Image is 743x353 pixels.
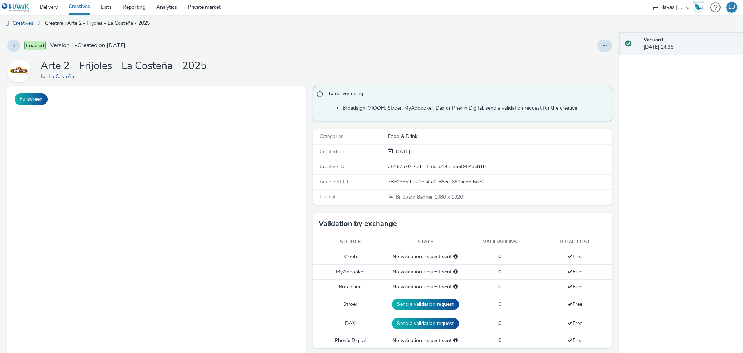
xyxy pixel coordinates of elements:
[320,178,348,185] span: Snapshot ID
[567,301,582,308] span: Free
[498,320,501,327] span: 0
[498,253,501,260] span: 0
[453,337,458,344] div: Please select a deal below and click on Send to send a validation request to Phenix Digital.
[388,235,463,249] th: State
[567,268,582,275] span: Free
[388,178,611,186] div: 78919669-c21c-4fa1-85ec-651acd6f6a30
[2,3,30,12] img: undefined Logo
[644,36,737,51] div: [DATE] 14:35
[498,268,501,275] span: 0
[4,20,11,27] img: dooh
[728,2,735,13] div: EU
[320,148,344,155] span: Created on
[498,337,501,344] span: 0
[342,105,608,112] li: Broadsign, VIOOH, Stroer, MyAdbooker, Dax or Phenix Digital: send a validation request for the cr...
[313,249,388,264] td: Viooh
[8,60,29,81] img: La Costeña
[24,41,46,50] span: Enabled
[388,163,611,170] div: 35167a70-7adf-41eb-b14b-856f9543e81b
[320,163,344,170] span: Creative ID
[313,280,388,295] td: Broadsign
[313,295,388,314] td: Stroer
[41,15,153,32] a: Creative : Arte 2 - Frijoles - La Costeña - 2025
[498,283,501,290] span: 0
[567,337,582,344] span: Free
[319,218,397,229] h3: Validation by exchange
[453,268,458,276] div: Please select a deal below and click on Send to send a validation request to MyAdbooker.
[567,253,582,260] span: Free
[392,299,459,310] button: Send a validation request
[453,283,458,291] div: Please select a deal below and click on Send to send a validation request to Broadsign.
[396,194,434,200] span: Billboard Banner
[50,41,126,50] span: Version 1 - Created on [DATE]
[644,36,664,43] strong: Version 1
[392,268,459,276] div: No validation request sent
[393,148,410,155] div: Creation 14 October 2025, 14:35
[313,264,388,279] td: MyAdbooker
[320,193,336,200] span: Format
[537,235,612,249] th: Total cost
[320,133,344,140] span: Categories
[453,253,458,260] div: Please select a deal below and click on Send to send a validation request to Viooh.
[49,73,77,80] a: La Costeña
[15,93,48,105] button: Fullscreen
[498,301,501,308] span: 0
[463,235,537,249] th: Validations
[392,253,459,260] div: No validation request sent
[693,1,707,13] a: Hawk Academy
[693,1,704,13] img: Hawk Academy
[392,318,459,329] button: Send a validation request
[567,283,582,290] span: Free
[313,235,388,249] th: Source
[567,320,582,327] span: Free
[392,283,459,291] div: No validation request sent
[392,337,459,344] div: No validation request sent
[313,333,388,348] td: Phenix Digital
[41,73,49,80] span: for
[395,194,463,200] span: 1080 x 1920
[388,133,611,140] div: Food & Drink
[313,314,388,333] td: DAX
[393,148,410,155] span: [DATE]
[41,59,207,73] h1: Arte 2 - Frijoles - La Costeña - 2025
[328,90,604,100] span: To deliver using:
[7,67,33,74] a: La Costeña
